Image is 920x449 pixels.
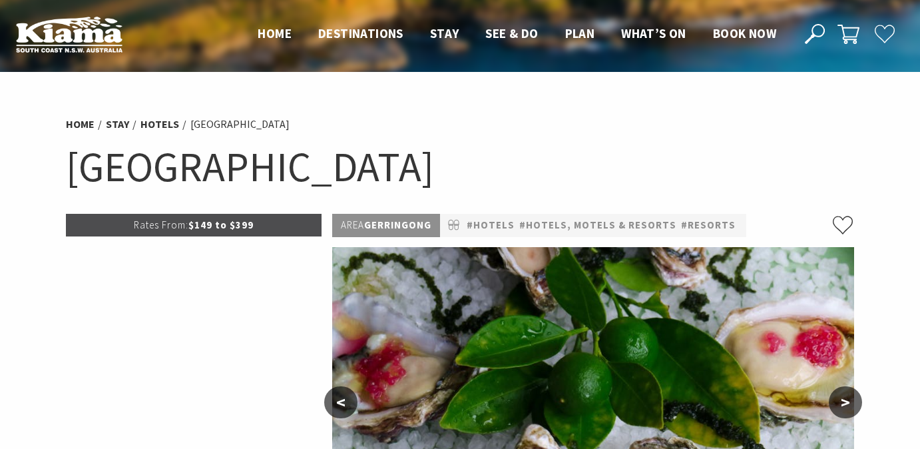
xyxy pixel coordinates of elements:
img: Kiama Logo [16,16,122,53]
nav: Main Menu [244,23,790,45]
span: Stay [430,25,459,41]
a: #Hotels, Motels & Resorts [519,217,676,234]
p: $149 to $399 [66,214,322,236]
a: Home [66,117,95,131]
button: < [324,386,357,418]
a: #Hotels [467,217,515,234]
span: Plan [565,25,595,41]
a: #Resorts [681,217,736,234]
span: What’s On [621,25,686,41]
span: Destinations [318,25,403,41]
span: Area [341,219,364,231]
a: Stay [106,117,129,131]
span: Book now [713,25,776,41]
span: Home [258,25,292,41]
a: Hotels [140,117,179,131]
span: See & Do [485,25,538,41]
h1: [GEOGRAPHIC_DATA] [66,140,854,194]
button: > [829,386,862,418]
span: Rates From: [134,219,188,231]
li: [GEOGRAPHIC_DATA] [190,116,290,133]
p: Gerringong [332,214,440,237]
